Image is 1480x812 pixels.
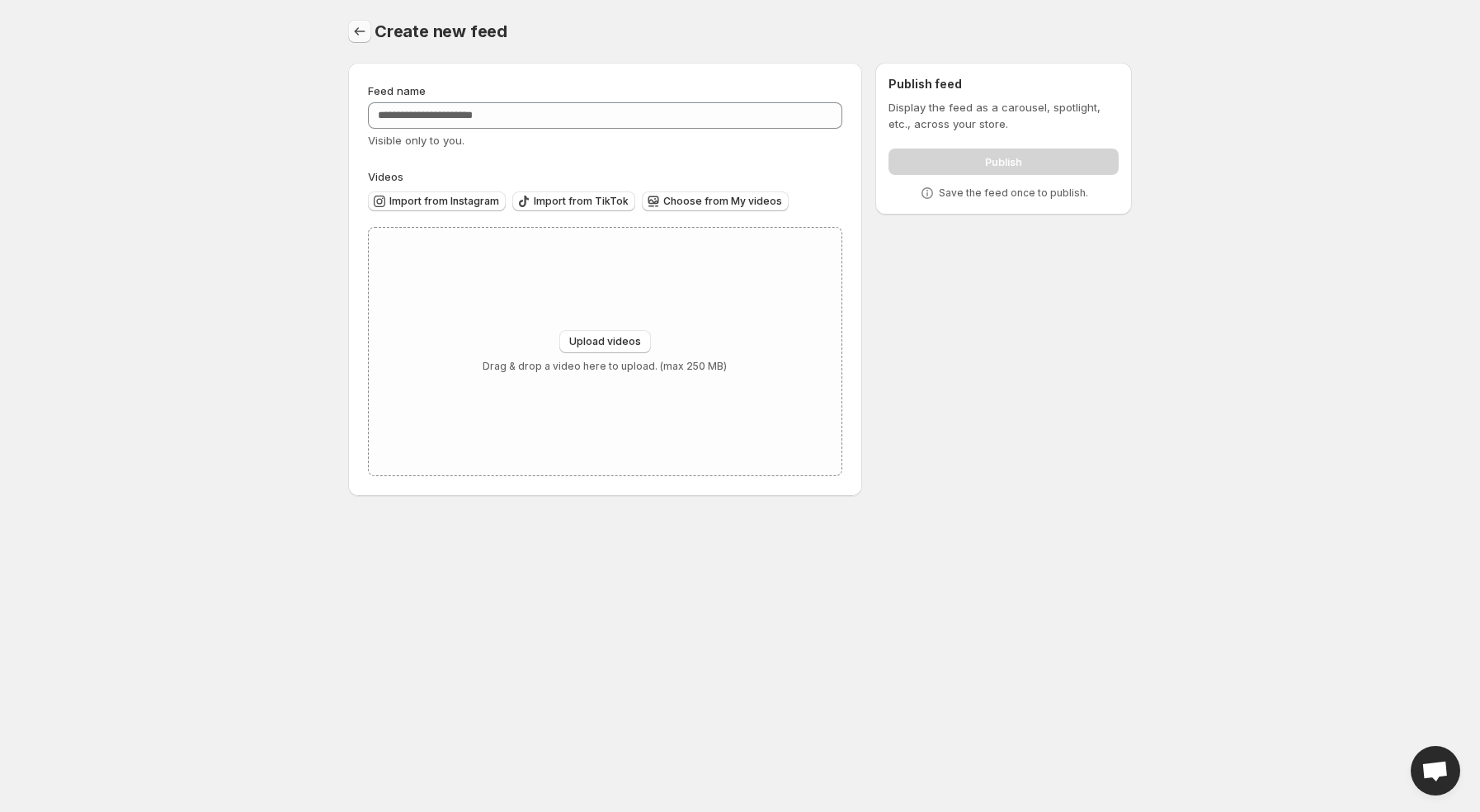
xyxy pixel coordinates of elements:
p: Save the feed once to publish. [939,186,1088,200]
button: Import from Instagram [368,191,506,211]
button: Upload videos [559,330,651,353]
p: Drag & drop a video here to upload. (max 250 MB) [483,360,727,373]
span: Visible only to you. [368,134,464,147]
a: Open chat [1411,746,1460,795]
span: Feed name [368,84,426,97]
span: Import from TikTok [534,195,629,208]
span: Create new feed [375,21,507,41]
span: Upload videos [569,335,641,348]
h2: Publish feed [888,76,1119,92]
span: Choose from My videos [663,195,782,208]
button: Choose from My videos [642,191,789,211]
span: Import from Instagram [389,195,499,208]
button: Settings [348,20,371,43]
p: Display the feed as a carousel, spotlight, etc., across your store. [888,99,1119,132]
button: Import from TikTok [512,191,635,211]
span: Videos [368,170,403,183]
